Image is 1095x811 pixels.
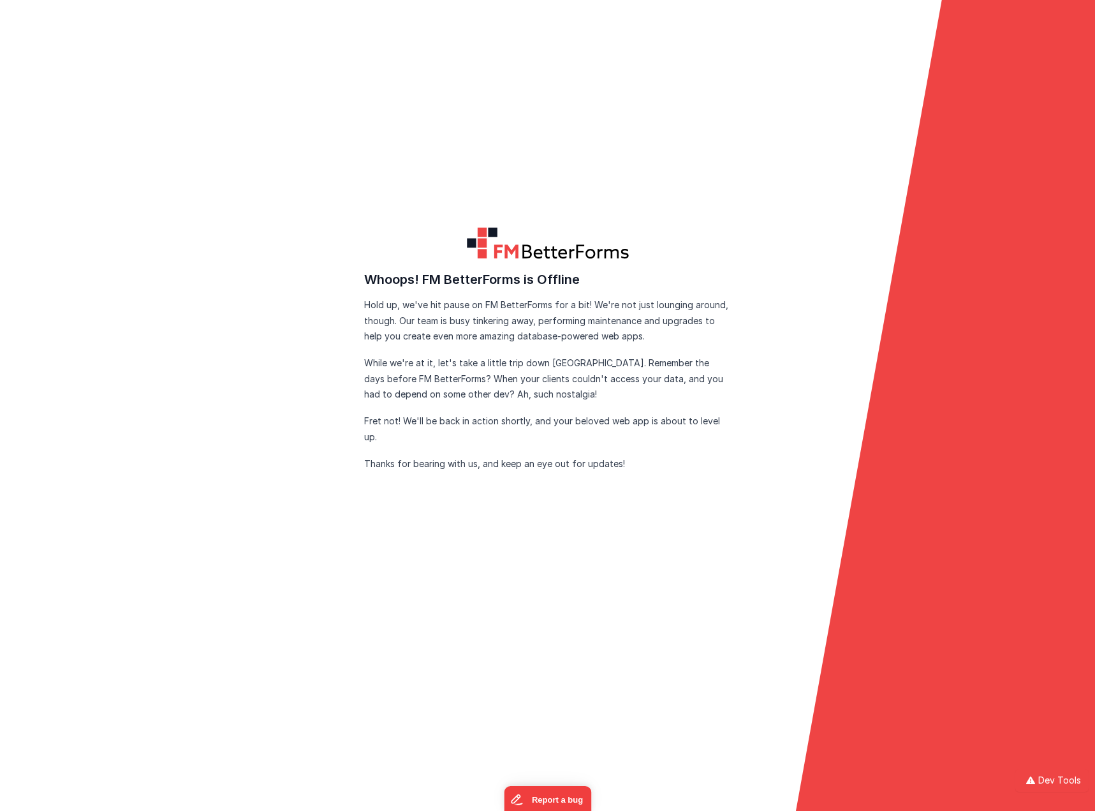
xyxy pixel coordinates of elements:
[364,355,731,403] p: While we're at it, let's take a little trip down [GEOGRAPHIC_DATA]. Remember the days before FM B...
[364,269,731,290] h3: Whoops! FM BetterForms is Offline
[364,413,731,445] p: Fret not! We'll be back in action shortly, and your beloved web app is about to level up.
[364,456,731,472] p: Thanks for bearing with us, and keep an eye out for updates!
[1015,769,1089,792] button: Dev Tools
[364,297,731,345] p: Hold up, we've hit pause on FM BetterForms for a bit! We're not just lounging around, though. Our...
